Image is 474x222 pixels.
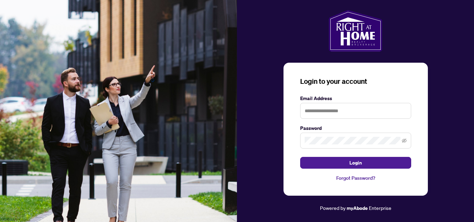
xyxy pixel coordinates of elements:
[349,157,362,168] span: Login
[329,10,382,52] img: ma-logo
[300,157,411,169] button: Login
[402,138,407,143] span: eye-invisible
[369,205,391,211] span: Enterprise
[347,204,368,212] a: myAbode
[300,77,411,86] h3: Login to your account
[300,174,411,182] a: Forgot Password?
[320,205,346,211] span: Powered by
[300,95,411,102] label: Email Address
[300,124,411,132] label: Password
